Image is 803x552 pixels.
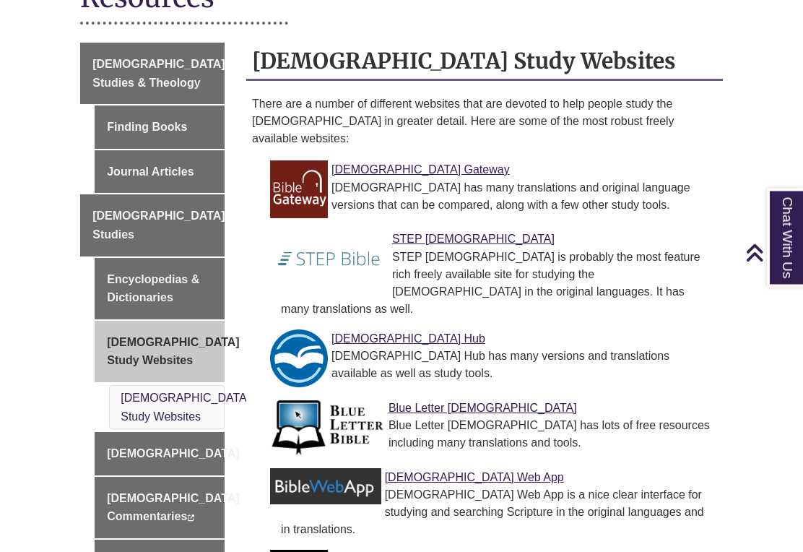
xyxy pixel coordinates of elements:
[270,400,385,457] img: Link to Blue Letter Bible
[389,402,577,415] a: Link to Blue Letter Bible Blue Letter [DEMOGRAPHIC_DATA]
[95,106,225,150] a: Finding Books
[80,195,225,256] a: [DEMOGRAPHIC_DATA] Studies
[270,161,328,219] img: Link to Bible Gateway
[270,230,389,288] img: Link to STEP Bible
[95,322,225,383] a: [DEMOGRAPHIC_DATA] Study Websites
[745,243,799,262] a: Back to Top
[385,472,564,484] a: Link to Bible Web App [DEMOGRAPHIC_DATA] Web App
[95,259,225,320] a: Encyclopedias & Dictionaries
[92,59,225,90] span: [DEMOGRAPHIC_DATA] Studies & Theology
[281,249,711,319] div: STEP [DEMOGRAPHIC_DATA] is probably the most feature rich freely available site for studying the ...
[246,43,723,82] h2: [DEMOGRAPHIC_DATA] Study Websites
[331,333,485,345] a: Link to Bible Hub [DEMOGRAPHIC_DATA] Hub
[95,433,225,476] a: [DEMOGRAPHIC_DATA]
[270,330,328,388] img: Link to Bible Hub
[92,210,225,241] span: [DEMOGRAPHIC_DATA] Studies
[80,43,225,105] a: [DEMOGRAPHIC_DATA] Studies & Theology
[281,348,711,383] div: [DEMOGRAPHIC_DATA] Hub has many versions and translations available as well as study tools.
[281,418,711,452] div: Blue Letter [DEMOGRAPHIC_DATA] has lots of free resources including many translations and tools.
[270,469,381,505] img: Link to Bible Web App
[95,478,225,539] a: [DEMOGRAPHIC_DATA] Commentaries
[281,487,711,539] div: [DEMOGRAPHIC_DATA] Web App is a nice clear interface for studying and searching Scripture in the ...
[392,233,555,246] a: Link to STEP Bible STEP [DEMOGRAPHIC_DATA]
[121,392,250,423] a: [DEMOGRAPHIC_DATA] Study Websites
[95,151,225,194] a: Journal Articles
[252,96,717,148] p: There are a number of different websites that are devoted to help people study the [DEMOGRAPHIC_D...
[331,164,510,176] a: Link to Bible Gateway [DEMOGRAPHIC_DATA] Gateway
[281,180,711,215] div: [DEMOGRAPHIC_DATA] has many translations and original language versions that can be compared, alo...
[187,515,195,522] i: This link opens in a new window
